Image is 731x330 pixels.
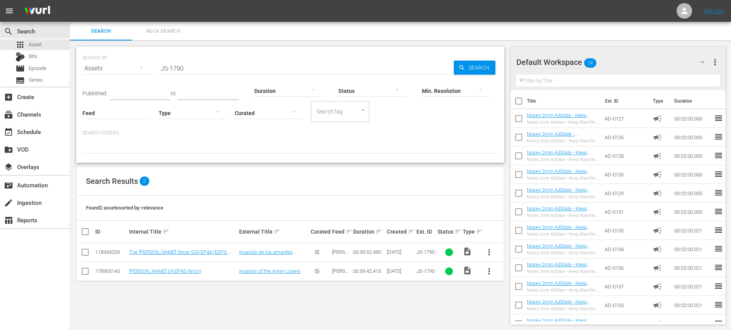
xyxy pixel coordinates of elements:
span: Overlays [4,162,13,172]
td: 00:02:00.021 [671,258,714,277]
span: Search [465,61,495,75]
span: reorder [714,188,723,197]
div: 178903143 [95,268,127,274]
span: reorder [714,225,723,235]
span: Ad [653,114,662,123]
td: 00:02:00.021 [671,296,714,314]
a: [PERSON_NAME] S9 EP45 (8min) [129,268,201,274]
a: Nosey 2min AdSlate - Keep Watching - Nosey_2min_AdSlate_SW-17115_MS-1736 - TEST non-Roku [527,280,590,309]
span: Ad [653,244,662,254]
td: AD-0135 [602,221,650,240]
span: Ad [653,207,662,217]
span: Search Results [86,176,138,186]
a: Nosey 2min AdSlate - Keep Watching - SW-18157, JS-0189 TEST non-Roku [527,206,595,223]
span: Ad [653,151,662,161]
span: Ad [653,133,662,142]
span: more_vert [484,248,494,257]
span: JS-1790 [416,268,435,274]
span: Series [29,76,43,84]
span: sort [455,228,462,235]
a: Nosey 2min AdSlate - Keep Watching - Nosey_2min_AdSlate_MS-1777_MS-1715 - TEST non-Roku [527,262,598,285]
div: Type [463,227,477,236]
img: ans4CAIJ8jUAAAAAAAAAAAAAAAAAAAAAAAAgQb4GAAAAAAAAAAAAAAAAAAAAAAAAJMjXAAAAAAAAAAAAAAAAAAAAAAAAgAT5G... [19,2,56,20]
span: Automation [4,181,13,190]
div: Assets [82,58,151,79]
span: Video [463,266,472,275]
th: Type [648,90,670,112]
span: 2 [140,176,149,186]
span: [PERSON_NAME] [332,268,349,286]
span: reorder [714,319,723,328]
div: Nosey 2min AdSlate - Keep Watching - SW-18157, JS-0189 TEST non-Roku [527,213,598,218]
div: 118934253 [95,249,127,255]
td: 00:02:00.000 [671,147,714,165]
span: Ad [653,189,662,198]
span: Ingestion [4,198,13,208]
th: Duration [670,90,716,112]
span: sort [346,228,353,235]
span: sort [376,228,383,235]
div: ID [95,229,127,235]
span: Asset [29,41,42,49]
td: AD-0133 [602,296,650,314]
span: sort [274,228,281,235]
div: Status [437,227,460,236]
button: more_vert [480,262,498,281]
span: reorder [714,281,723,291]
a: Nosey 2min Adslate - Keep Watching - JS-0196, SW-17157 TEST non-Roku [527,112,595,130]
span: Ad [653,319,662,328]
td: 00:02:00.021 [671,240,714,258]
td: 00:02:00.021 [671,277,714,296]
span: Search [75,27,128,36]
div: [DATE] [387,268,414,274]
div: Nosey 2min Adslate - Keep Watching - JS-0196, SW-17157 TEST non-Roku [527,120,598,125]
div: Internal Title [129,227,237,236]
a: Nosey 2min AdSlate - Keep Watching - Nosey_2min_AdSlate_JS-1797_MS-1708 - TEST non-Roku [527,243,598,266]
td: AD-0136 [602,258,650,277]
a: The [PERSON_NAME] Show S09 EP44 (ESPd-NE)" [129,249,231,261]
th: Title [527,90,600,112]
span: Found 2 assets sorted by: relevance [86,205,163,211]
span: Channels [4,110,13,119]
span: Reports [4,216,13,225]
div: Curated [311,229,329,235]
div: Default Workspace [516,51,712,73]
a: Nosey 2min AdSlate - Keep Watching - Nosey_2min_ADSlate_JS-1795_MS-1736 - TEST non-Roku [527,224,598,248]
td: 00:02:00.000 [671,109,714,128]
span: Create [4,93,13,102]
div: 00:39:52.490 [353,249,385,255]
td: AD-0134 [602,240,650,258]
span: Bulk Search [137,27,190,36]
div: [DATE] [387,249,414,255]
div: Nosey 2min AdSlate - Keep Watching - Nosey_2min_AdSlate_SW-17130_MS-1727 - TEST non-Roku [527,306,598,311]
span: Episode [29,65,46,72]
div: Nosey 2min AdSlate - Keep Watching - JS-1901, SW-0632, JS-1906 TEST non-Roku [527,176,598,181]
span: reorder [714,207,723,216]
div: Nosey 2min AdSlate - Keep Watching - Nosey_2min_ADSlate_JS-1795_MS-1736 - TEST non-Roku [527,232,598,237]
td: 00:02:00.000 [671,128,714,147]
span: to [171,90,176,96]
button: Open [359,107,367,114]
div: Nosey 2min AdSlate - Keep Watching - Nosey_2min_AdSlate_MS-1777_MS-1715 - TEST non-Roku [527,269,598,274]
td: 00:02:00.000 [671,203,714,221]
span: reorder [714,263,723,272]
span: Ad [653,263,662,272]
span: sort [163,228,170,235]
td: 00:02:00.000 [671,184,714,203]
span: Ad [653,170,662,179]
span: Ad [653,282,662,291]
span: Ad [653,226,662,235]
span: reorder [714,244,723,253]
a: Nosey 2min AdSlate - Keep Watching - JS-1855 TEST non-Roku [527,150,594,167]
span: sort [476,228,483,235]
span: more_vert [484,267,494,276]
div: External Title [239,227,309,236]
div: Nosey 2min AdSlate - Keep Watching - JS-1901 TEST non-Roku [527,194,598,199]
div: Nosey 2min AdSlate - Keep Watching - Nosey_2min_AdSlate_SW-17115_MS-1736 - TEST non-Roku [527,288,598,293]
div: Feed [332,227,351,236]
button: more_vert [710,53,720,72]
p: Search Filters: [82,130,498,136]
span: 14 [584,55,596,71]
div: Created [387,227,414,236]
td: AD-0137 [602,277,650,296]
